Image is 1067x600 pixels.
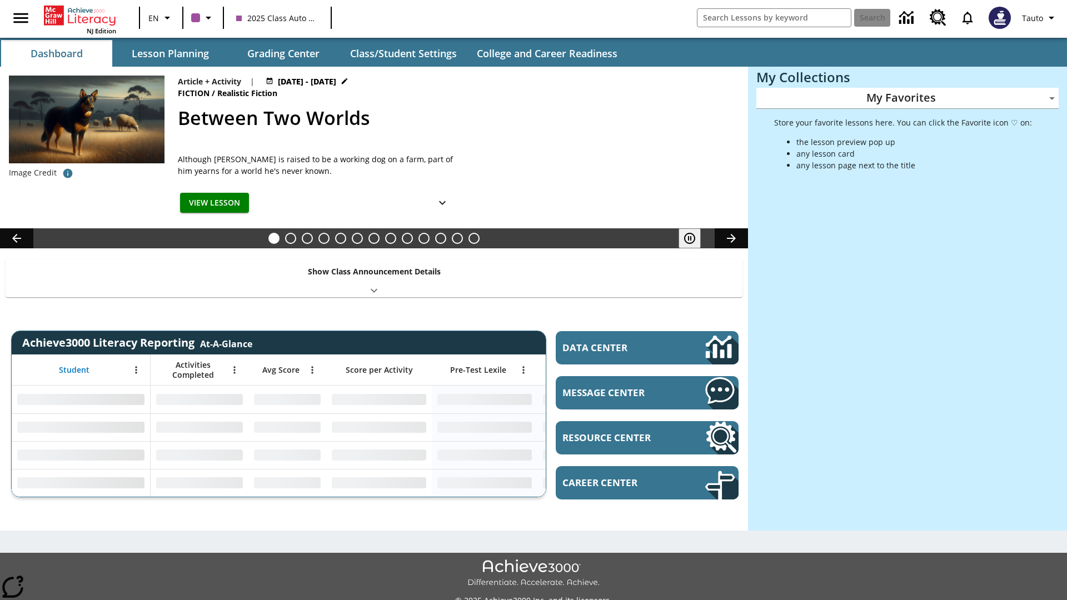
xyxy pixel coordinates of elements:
[796,148,1032,159] li: any lesson card
[9,76,164,163] img: A dog with dark fur and light tan markings looks off into the distance while sheep graze in the b...
[341,40,466,67] button: Class/Student Settings
[679,228,712,248] div: Pause
[226,362,243,378] button: Open Menu
[468,40,626,67] button: College and Career Readiness
[268,233,280,244] button: Slide 1 Between Two Worlds
[562,476,672,489] span: Career Center
[468,233,480,244] button: Slide 13 Point of View
[418,233,430,244] button: Slide 10 Mixed Practice: Citing Evidence
[431,193,453,213] button: Show Details
[178,104,735,132] h2: Between Two Worlds
[248,441,326,469] div: No Data,
[435,233,446,244] button: Slide 11 Pre-release lesson
[228,40,339,67] button: Grading Center
[128,362,144,378] button: Open Menu
[537,469,643,497] div: No Data,
[178,153,456,177] div: Although [PERSON_NAME] is raised to be a working dog on a farm, part of him yearns for a world he...
[114,40,226,67] button: Lesson Planning
[22,335,252,350] span: Achieve3000 Literacy Reporting
[989,7,1011,29] img: Avatar
[151,469,248,497] div: No Data,
[143,8,179,28] button: Language: EN, Select a language
[212,88,215,98] span: /
[537,441,643,469] div: No Data,
[151,441,248,469] div: No Data,
[308,266,441,277] p: Show Class Announcement Details
[263,76,351,87] button: Aug 26 - Aug 26 Choose Dates
[44,4,116,27] a: Home
[796,136,1032,148] li: the lesson preview pop up
[151,413,248,441] div: No Data,
[4,2,37,34] button: Open side menu
[893,3,923,33] a: Data Center
[250,76,255,87] span: |
[756,88,1059,109] div: My Favorites
[450,365,506,375] span: Pre-Test Lexile
[385,233,396,244] button: Slide 8 Fashion Forward in Ancient Rome
[556,466,739,499] a: Career Center
[368,233,380,244] button: Slide 7 Attack of the Terrifying Tomatoes
[278,76,336,87] span: [DATE] - [DATE]
[9,167,57,178] p: Image Credit
[151,386,248,413] div: No Data,
[148,12,159,24] span: EN
[537,413,643,441] div: No Data,
[556,376,739,409] a: Message Center
[452,233,463,244] button: Slide 12 Career Lesson
[923,3,953,33] a: Resource Center, Will open in new tab
[467,559,600,588] img: Achieve3000 Differentiate Accelerate Achieve
[402,233,413,244] button: Slide 9 The Invasion of the Free CD
[44,3,116,35] div: Home
[335,233,346,244] button: Slide 5 The Last Homesteaders
[562,431,672,444] span: Resource Center
[953,3,982,32] a: Notifications
[756,69,1059,85] h3: My Collections
[697,9,851,27] input: search field
[178,153,456,177] span: Although Chip is raised to be a working dog on a farm, part of him yearns for a world he's never ...
[556,331,739,364] a: Data Center
[1022,12,1043,24] span: Tauto
[178,87,212,99] span: Fiction
[679,228,701,248] button: Pause
[57,163,79,183] button: Image credit: Shutterstock.AI/Shutterstock
[346,365,413,375] span: Score per Activity
[1018,8,1063,28] button: Profile/Settings
[156,360,230,380] span: Activities Completed
[537,386,643,413] div: No Data,
[515,362,532,378] button: Open Menu
[6,259,742,297] div: Show Class Announcement Details
[318,233,330,244] button: Slide 4 Cars of the Future?
[562,386,672,399] span: Message Center
[262,365,300,375] span: Avg Score
[236,12,318,24] span: 2025 Class Auto Grade 13
[304,362,321,378] button: Open Menu
[59,365,89,375] span: Student
[248,386,326,413] div: No Data,
[715,228,748,248] button: Lesson carousel, Next
[562,341,667,354] span: Data Center
[87,27,116,35] span: NJ Edition
[180,193,249,213] button: View Lesson
[217,87,280,99] span: Realistic Fiction
[556,421,739,454] a: Resource Center, Will open in new tab
[302,233,313,244] button: Slide 3 Do You Want Fries With That?
[1,40,112,67] button: Dashboard
[982,3,1018,32] button: Select a new avatar
[248,413,326,441] div: No Data,
[187,8,220,28] button: Class color is purple. Change class color
[774,117,1032,128] p: Store your favorite lessons here. You can click the Favorite icon ♡ on:
[248,469,326,497] div: No Data,
[796,159,1032,171] li: any lesson page next to the title
[200,336,252,350] div: At-A-Glance
[352,233,363,244] button: Slide 6 Solar Power to the People
[285,233,296,244] button: Slide 2 Test lesson 3/27 en
[178,76,241,87] p: Article + Activity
